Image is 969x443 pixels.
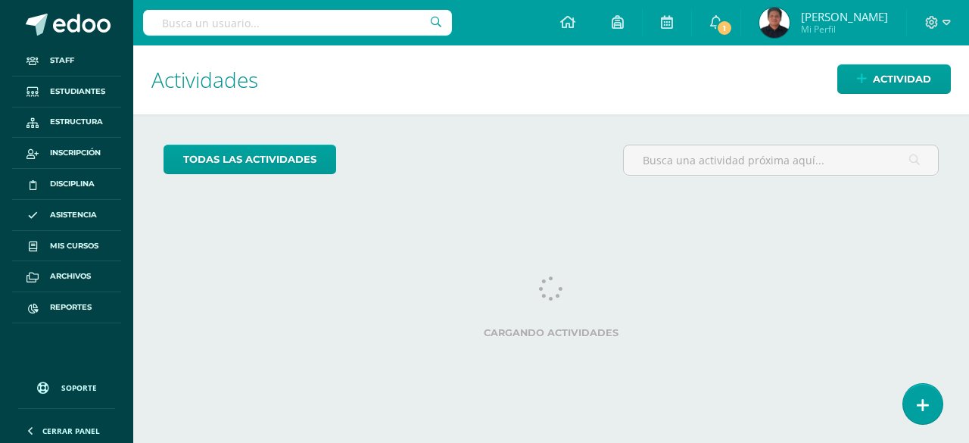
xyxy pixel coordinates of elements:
[50,86,105,98] span: Estudiantes
[50,209,97,221] span: Asistencia
[50,178,95,190] span: Disciplina
[18,367,115,404] a: Soporte
[42,426,100,436] span: Cerrar panel
[801,23,888,36] span: Mi Perfil
[12,169,121,200] a: Disciplina
[164,327,939,338] label: Cargando actividades
[50,270,91,282] span: Archivos
[50,116,103,128] span: Estructura
[12,76,121,108] a: Estudiantes
[716,20,733,36] span: 1
[12,108,121,139] a: Estructura
[50,240,98,252] span: Mis cursos
[151,45,951,114] h1: Actividades
[837,64,951,94] a: Actividad
[12,138,121,169] a: Inscripción
[12,231,121,262] a: Mis cursos
[873,65,931,93] span: Actividad
[61,382,97,393] span: Soporte
[143,10,452,36] input: Busca un usuario...
[50,55,74,67] span: Staff
[759,8,790,38] img: dfb2445352bbaa30de7fa1c39f03f7f6.png
[12,200,121,231] a: Asistencia
[12,292,121,323] a: Reportes
[624,145,938,175] input: Busca una actividad próxima aquí...
[801,9,888,24] span: [PERSON_NAME]
[50,147,101,159] span: Inscripción
[164,145,336,174] a: todas las Actividades
[12,45,121,76] a: Staff
[12,261,121,292] a: Archivos
[50,301,92,314] span: Reportes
